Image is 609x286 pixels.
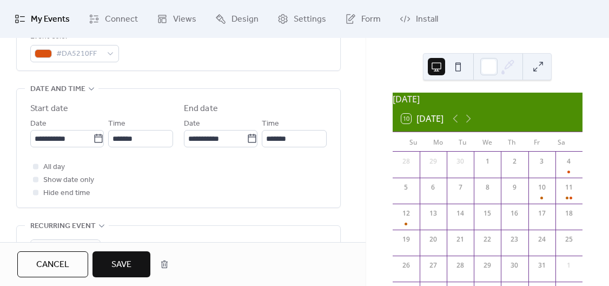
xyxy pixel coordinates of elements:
[509,157,519,166] div: 2
[509,183,519,192] div: 9
[36,258,69,271] span: Cancel
[184,118,200,131] span: Date
[401,132,426,152] div: Su
[56,48,102,61] span: #DA5210FF
[564,209,574,218] div: 18
[401,261,411,270] div: 26
[401,183,411,192] div: 5
[31,13,70,26] span: My Events
[35,241,81,256] span: Do not repeat
[337,4,389,34] a: Form
[482,209,492,218] div: 15
[451,132,475,152] div: Tu
[401,209,411,218] div: 12
[564,261,574,270] div: 1
[455,157,465,166] div: 30
[43,187,90,200] span: Hide end time
[509,261,519,270] div: 30
[509,209,519,218] div: 16
[564,183,574,192] div: 11
[509,235,519,244] div: 23
[401,157,411,166] div: 28
[393,93,582,106] div: [DATE]
[111,258,131,271] span: Save
[30,220,96,233] span: Recurring event
[537,235,547,244] div: 24
[525,132,550,152] div: Fr
[455,261,465,270] div: 28
[537,183,547,192] div: 10
[537,209,547,218] div: 17
[6,4,78,34] a: My Events
[207,4,267,34] a: Design
[184,102,218,115] div: End date
[500,132,525,152] div: Th
[43,161,65,174] span: All day
[231,13,259,26] span: Design
[30,102,68,115] div: Start date
[149,4,204,34] a: Views
[428,209,438,218] div: 13
[537,157,547,166] div: 3
[30,83,85,96] span: Date and time
[262,118,279,131] span: Time
[428,235,438,244] div: 20
[269,4,334,34] a: Settings
[428,261,438,270] div: 27
[482,261,492,270] div: 29
[549,132,574,152] div: Sa
[416,13,438,26] span: Install
[30,118,47,131] span: Date
[92,251,150,277] button: Save
[361,13,381,26] span: Form
[482,235,492,244] div: 22
[43,174,94,187] span: Show date only
[428,157,438,166] div: 29
[392,4,446,34] a: Install
[294,13,326,26] span: Settings
[30,30,117,43] div: Event color
[482,157,492,166] div: 1
[455,235,465,244] div: 21
[482,183,492,192] div: 8
[455,183,465,192] div: 7
[105,13,138,26] span: Connect
[108,118,125,131] span: Time
[401,235,411,244] div: 19
[428,183,438,192] div: 6
[81,4,146,34] a: Connect
[475,132,500,152] div: We
[398,111,447,126] button: 10[DATE]
[173,13,196,26] span: Views
[455,209,465,218] div: 14
[426,132,451,152] div: Mo
[564,157,574,166] div: 4
[17,251,88,277] button: Cancel
[537,261,547,270] div: 31
[564,235,574,244] div: 25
